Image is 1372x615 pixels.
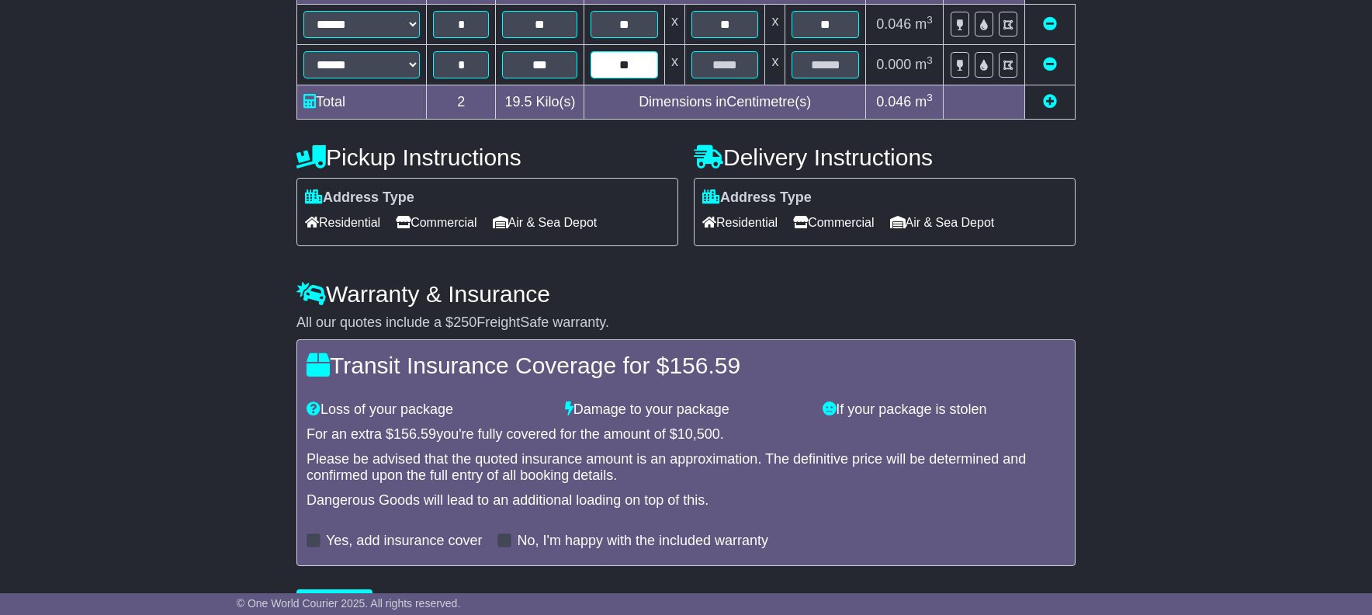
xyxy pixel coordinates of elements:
span: Air & Sea Depot [890,210,995,235]
span: 10,500 [677,426,720,442]
span: 0.046 [876,94,911,109]
a: Remove this item [1043,16,1057,32]
span: m [915,16,933,32]
div: Dangerous Goods will lead to an additional loading on top of this. [307,492,1065,509]
div: Damage to your package [557,401,816,419]
div: Loss of your package [299,401,557,419]
a: Add new item [1043,94,1057,109]
span: 0.046 [876,16,911,32]
h4: Pickup Instructions [296,144,678,170]
sup: 3 [927,54,933,66]
span: 156.59 [669,353,740,378]
span: 19.5 [504,94,532,109]
a: Remove this item [1043,57,1057,72]
span: Commercial [396,210,476,235]
td: x [765,5,785,45]
label: No, I'm happy with the included warranty [517,533,768,550]
span: 250 [453,314,476,330]
span: Air & Sea Depot [493,210,598,235]
span: © One World Courier 2025. All rights reserved. [237,597,461,610]
label: Yes, add insurance cover [326,533,482,550]
td: Total [297,85,427,120]
div: Please be advised that the quoted insurance amount is an approximation. The definitive price will... [307,451,1065,485]
div: If your package is stolen [815,401,1073,419]
div: All our quotes include a $ FreightSafe warranty. [296,314,1076,332]
td: x [664,5,684,45]
div: For an extra $ you're fully covered for the amount of $ . [307,426,1065,443]
span: m [915,57,933,72]
sup: 3 [927,92,933,103]
span: Commercial [793,210,874,235]
label: Address Type [702,189,812,207]
td: x [765,45,785,85]
span: Residential [702,210,778,235]
sup: 3 [927,14,933,26]
span: m [915,94,933,109]
td: 2 [427,85,496,120]
span: 156.59 [393,426,436,442]
h4: Warranty & Insurance [296,281,1076,307]
td: Kilo(s) [496,85,584,120]
td: Dimensions in Centimetre(s) [584,85,866,120]
span: 0.000 [876,57,911,72]
td: x [664,45,684,85]
label: Address Type [305,189,414,207]
span: Residential [305,210,380,235]
h4: Transit Insurance Coverage for $ [307,353,1065,378]
h4: Delivery Instructions [694,144,1076,170]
